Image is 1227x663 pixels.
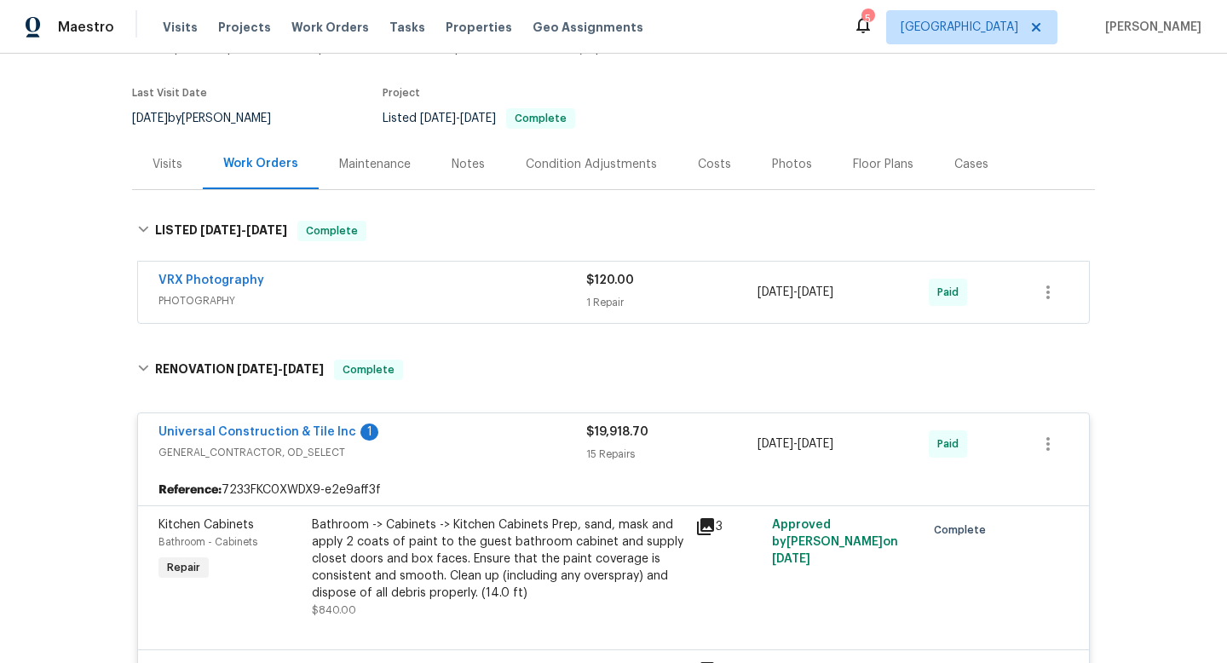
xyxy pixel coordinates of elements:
[132,112,168,124] span: [DATE]
[312,605,356,615] span: $840.00
[772,519,898,565] span: Approved by [PERSON_NAME] on
[58,19,114,36] span: Maestro
[237,363,278,375] span: [DATE]
[420,112,496,124] span: -
[798,286,833,298] span: [DATE]
[586,426,648,438] span: $19,918.70
[155,360,324,380] h6: RENOVATION
[446,19,512,36] span: Properties
[758,435,833,453] span: -
[299,222,365,239] span: Complete
[291,19,369,36] span: Work Orders
[758,284,833,301] span: -
[452,156,485,173] div: Notes
[586,274,634,286] span: $120.00
[586,446,758,463] div: 15 Repairs
[132,108,291,129] div: by [PERSON_NAME]
[937,435,965,453] span: Paid
[132,204,1095,258] div: LISTED [DATE]-[DATE]Complete
[772,553,810,565] span: [DATE]
[698,156,731,173] div: Costs
[798,438,833,450] span: [DATE]
[158,274,264,286] a: VRX Photography
[158,426,356,438] a: Universal Construction & Tile Inc
[758,438,793,450] span: [DATE]
[160,559,207,576] span: Repair
[218,19,271,36] span: Projects
[460,112,496,124] span: [DATE]
[861,10,873,27] div: 5
[383,88,420,98] span: Project
[853,156,913,173] div: Floor Plans
[383,112,575,124] span: Listed
[200,224,287,236] span: -
[158,444,586,461] span: GENERAL_CONTRACTOR, OD_SELECT
[934,522,993,539] span: Complete
[695,516,762,537] div: 3
[420,112,456,124] span: [DATE]
[1098,19,1201,36] span: [PERSON_NAME]
[237,363,324,375] span: -
[336,361,401,378] span: Complete
[223,155,298,172] div: Work Orders
[954,156,988,173] div: Cases
[246,224,287,236] span: [DATE]
[526,156,657,173] div: Condition Adjustments
[360,424,378,441] div: 1
[339,156,411,173] div: Maintenance
[158,292,586,309] span: PHOTOGRAPHY
[901,19,1018,36] span: [GEOGRAPHIC_DATA]
[132,343,1095,397] div: RENOVATION [DATE]-[DATE]Complete
[163,19,198,36] span: Visits
[283,363,324,375] span: [DATE]
[138,475,1089,505] div: 7233FKC0XWDX9-e2e9aff3f
[937,284,965,301] span: Paid
[158,481,222,499] b: Reference:
[389,21,425,33] span: Tasks
[132,88,207,98] span: Last Visit Date
[772,156,812,173] div: Photos
[158,519,254,531] span: Kitchen Cabinets
[586,294,758,311] div: 1 Repair
[153,156,182,173] div: Visits
[312,516,685,602] div: Bathroom -> Cabinets -> Kitchen Cabinets Prep, sand, mask and apply 2 coats of paint to the guest...
[158,537,257,547] span: Bathroom - Cabinets
[758,286,793,298] span: [DATE]
[155,221,287,241] h6: LISTED
[200,224,241,236] span: [DATE]
[533,19,643,36] span: Geo Assignments
[508,113,573,124] span: Complete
